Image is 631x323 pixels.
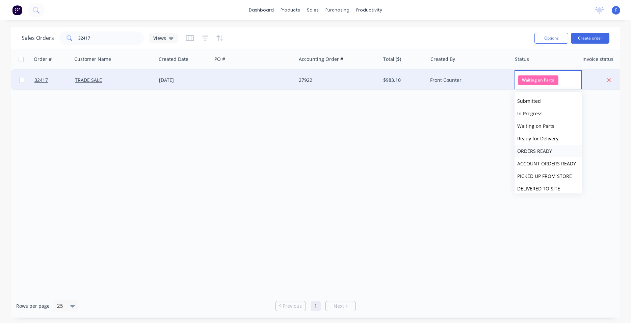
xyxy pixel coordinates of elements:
a: Next page [326,303,356,309]
a: dashboard [245,5,277,15]
span: Rows per page [16,303,50,309]
div: products [277,5,304,15]
span: ACCOUNT ORDERS READY [517,160,576,167]
span: F [615,7,617,13]
span: Ready for Delivery [517,135,558,142]
span: Submitted [517,98,541,104]
a: Previous page [276,303,306,309]
button: Submitted [515,95,582,107]
div: Customer Name [74,56,111,63]
div: Accounting Order # [299,56,343,63]
span: Previous [283,303,302,309]
div: [DATE] [159,77,209,84]
a: 32417 [34,70,75,90]
span: ORDERS READY [517,148,552,154]
span: 32417 [34,77,48,84]
button: Ready for Delivery [515,132,582,145]
button: PICKED UP FROM STORE [515,170,582,182]
span: Waiting on Parts [517,123,554,129]
span: Views [153,34,166,42]
div: $983.10 [383,77,423,84]
div: Front Counter [430,77,505,84]
button: ORDERS READY [515,145,582,157]
button: Options [534,33,568,44]
div: productivity [353,5,386,15]
ul: Pagination [273,301,359,311]
div: Invoice status [582,56,613,63]
input: Search... [78,31,144,45]
button: DELIVERED TO SITE [515,182,582,195]
button: ACCOUNT ORDERS READY [515,157,582,170]
span: In Progress [517,110,543,117]
div: Total ($) [383,56,401,63]
div: Created By [430,56,455,63]
div: 27922 [299,77,374,84]
div: Status [515,56,529,63]
button: In Progress [515,107,582,120]
div: PO # [214,56,225,63]
button: Waiting on Parts [515,120,582,132]
span: DELIVERED TO SITE [517,185,560,192]
img: Factory [12,5,22,15]
h1: Sales Orders [22,35,54,41]
button: Create order [571,33,609,44]
div: sales [304,5,322,15]
span: Next [334,303,344,309]
a: Page 1 is your current page [311,301,321,311]
span: Waiting on Parts [518,75,558,85]
div: purchasing [322,5,353,15]
div: Order # [34,56,52,63]
a: TRADE SALE [75,77,102,83]
span: PICKED UP FROM STORE [517,173,572,179]
div: Created Date [159,56,188,63]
